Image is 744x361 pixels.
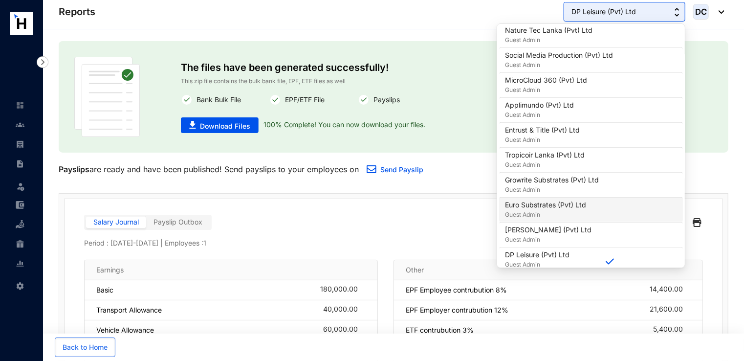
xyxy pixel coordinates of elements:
span: DP Leisure (Pvt) Ltd [571,6,636,17]
p: Guest Admin [505,260,569,270]
p: EPF Employee contrubution 8% [406,285,507,295]
li: Contacts [8,115,31,135]
p: Reports [59,5,95,19]
li: Contracts [8,154,31,174]
img: white-round-correct.82fe2cc7c780f4a5f5076f0407303cee.svg [269,94,281,106]
p: Euro Substrates (Pvt) Ltd [505,200,586,210]
p: Social Media Production (Pvt) Ltd [505,50,613,60]
li: Expenses [8,195,31,215]
p: Guest Admin [505,210,586,220]
p: This zip file contains the bulk bank file, EPF, ETF files as well [181,76,607,86]
img: nav-icon-right.af6afadce00d159da59955279c43614e.svg [37,56,48,68]
p: Earnings [96,265,124,275]
p: Period : [DATE] - [DATE] | Employees : 1 [84,238,703,248]
p: Payslips [370,94,400,106]
p: Entrust & Title (Pvt) Ltd [505,125,580,135]
p: Tropicoir Lanka (Pvt) Ltd [505,150,585,160]
p: Guest Admin [505,185,599,195]
img: settings-unselected.1febfda315e6e19643a1.svg [16,282,24,291]
div: 14,400.00 [650,285,691,295]
img: white-round-correct.82fe2cc7c780f4a5f5076f0407303cee.svg [181,94,193,106]
li: Reports [8,254,31,273]
p: Basic [96,285,113,295]
img: dropdown-black.8e83cc76930a90b1a4fdb6d089b7bf3a.svg [714,10,724,14]
p: Applimundo (Pvt) Ltd [505,100,574,110]
p: Other [406,265,424,275]
li: Loan [8,215,31,234]
li: Gratuity [8,234,31,254]
img: report-unselected.e6a6b4230fc7da01f883.svg [16,259,24,268]
img: contract-unselected.99e2b2107c0a7dd48938.svg [16,159,24,168]
p: The files have been generated successfully! [181,57,607,76]
div: 21,600.00 [650,305,691,315]
p: Guest Admin [505,160,585,170]
img: up-down-arrow.74152d26bf9780fbf563ca9c90304185.svg [675,8,679,17]
p: Guest Admin [505,85,587,95]
p: Nature Tec Lanka (Pvt) Ltd [505,25,592,35]
p: Guest Admin [505,60,613,70]
span: DC [695,8,707,16]
p: are ready and have been published! Send payslips to your employees on [59,163,359,175]
p: [PERSON_NAME] (Pvt) Ltd [505,225,591,235]
li: Home [8,95,31,115]
span: Salary Journal [93,218,139,226]
img: leave-unselected.2934df6273408c3f84d9.svg [16,181,25,191]
button: Back to Home [55,338,115,357]
img: gratuity-unselected.a8c340787eea3cf492d7.svg [16,240,24,248]
span: Download Files [200,121,250,131]
img: email.a35e10f87340586329067f518280dd4d.svg [367,165,376,173]
button: DP Leisure (Pvt) Ltd [564,2,685,22]
p: EPF/ETF File [281,94,325,106]
img: payroll-unselected.b590312f920e76f0c668.svg [16,140,24,149]
img: white-round-correct.82fe2cc7c780f4a5f5076f0407303cee.svg [358,94,370,106]
p: ETF contrubution 3% [406,325,474,335]
p: EPF Employer contrubution 12% [406,305,508,315]
button: Send Payslip [359,160,431,180]
p: 100% Complete! You can now download your files. [259,117,426,133]
img: expense-unselected.2edcf0507c847f3e9e96.svg [16,201,24,209]
p: Guest Admin [505,235,591,245]
p: MicroCloud 360 (Pvt) Ltd [505,75,587,85]
p: Transport Allowance [96,305,162,315]
div: 5,400.00 [653,325,691,335]
p: Guest Admin [505,135,580,145]
img: black-printer.ae25802fba4fa849f9fa1ebd19a7ed0d.svg [693,215,701,230]
span: Payslip Outbox [153,218,202,226]
p: Payslips [59,163,89,175]
p: Guest Admin [505,35,592,45]
div: 40,000.00 [323,305,366,315]
div: 180,000.00 [320,285,366,295]
img: home-unselected.a29eae3204392db15eaf.svg [16,101,24,110]
button: Download Files [181,117,259,133]
p: Vehicle Allowance [96,325,154,335]
p: Growrite Substrates (Pvt) Ltd [505,175,599,185]
p: Bank Bulk File [193,94,241,106]
a: Send Payslip [380,165,423,174]
img: loan-unselected.d74d20a04637f2d15ab5.svg [16,220,24,229]
img: publish-paper.61dc310b45d86ac63453e08fbc6f32f2.svg [74,57,140,137]
li: Payroll [8,135,31,154]
p: Guest Admin [505,110,574,120]
img: blue-correct.187ec8c3ebe1a225110a.svg [606,258,614,265]
span: Back to Home [63,342,108,352]
div: 60,000.00 [323,325,366,335]
img: people-unselected.118708e94b43a90eceab.svg [16,120,24,129]
p: DP Leisure (Pvt) Ltd [505,250,569,260]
